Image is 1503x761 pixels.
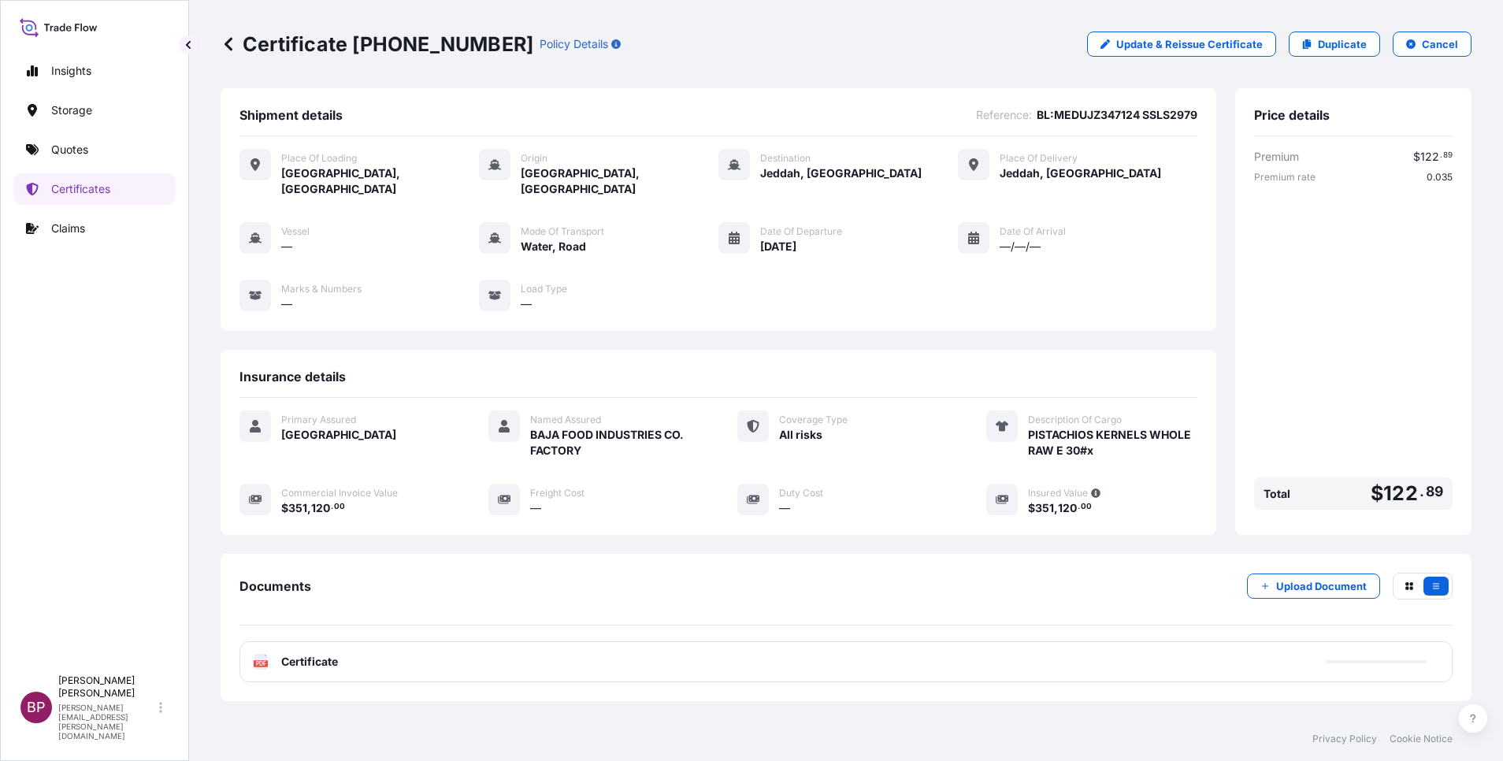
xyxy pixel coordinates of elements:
[1312,733,1377,745] a: Privacy Policy
[1058,503,1077,514] span: 120
[239,369,346,384] span: Insurance details
[1426,487,1443,496] span: 89
[1000,225,1066,238] span: Date of Arrival
[1254,149,1299,165] span: Premium
[1413,151,1420,162] span: $
[281,296,292,312] span: —
[521,296,532,312] span: —
[58,703,156,741] p: [PERSON_NAME][EMAIL_ADDRESS][PERSON_NAME][DOMAIN_NAME]
[1000,152,1078,165] span: Place of Delivery
[13,173,176,205] a: Certificates
[779,500,790,516] span: —
[51,102,92,118] p: Storage
[281,165,479,197] span: [GEOGRAPHIC_DATA], [GEOGRAPHIC_DATA]
[307,503,311,514] span: ,
[1422,36,1458,52] p: Cancel
[1078,504,1080,510] span: .
[281,427,396,443] span: [GEOGRAPHIC_DATA]
[976,107,1032,123] span: Reference :
[221,32,533,57] p: Certificate [PHONE_NUMBER]
[1037,107,1197,123] span: BL:MEDUJZ347124 SSLS2979
[1081,504,1092,510] span: 00
[779,487,823,499] span: Duty Cost
[58,674,156,700] p: [PERSON_NAME] [PERSON_NAME]
[1035,503,1054,514] span: 351
[281,283,362,295] span: Marks & Numbers
[530,414,601,426] span: Named Assured
[530,427,700,458] span: BAJA FOOD INDUSTRIES CO. FACTORY
[1383,484,1418,503] span: 122
[760,152,811,165] span: Destination
[1440,153,1442,158] span: .
[1393,32,1471,57] button: Cancel
[760,239,796,254] span: [DATE]
[1318,36,1367,52] p: Duplicate
[13,213,176,244] a: Claims
[530,487,584,499] span: Freight Cost
[334,504,345,510] span: 00
[51,181,110,197] p: Certificates
[1247,574,1380,599] button: Upload Document
[1028,503,1035,514] span: $
[311,503,330,514] span: 120
[1028,487,1088,499] span: Insured Value
[1054,503,1058,514] span: ,
[521,165,718,197] span: [GEOGRAPHIC_DATA], [GEOGRAPHIC_DATA]
[1289,32,1380,57] a: Duplicate
[51,63,91,79] p: Insights
[521,225,604,238] span: Mode of Transport
[13,134,176,165] a: Quotes
[27,700,46,715] span: BP
[239,107,343,123] span: Shipment details
[51,142,88,158] p: Quotes
[288,503,307,514] span: 351
[1443,153,1453,158] span: 89
[281,654,338,670] span: Certificate
[239,578,311,594] span: Documents
[1028,427,1197,458] span: PISTACHIOS KERNELS WHOLE RAW E 30#x
[51,221,85,236] p: Claims
[1254,107,1330,123] span: Price details
[1371,484,1383,503] span: $
[1000,165,1161,181] span: Jeddah, [GEOGRAPHIC_DATA]
[281,239,292,254] span: —
[13,55,176,87] a: Insights
[530,500,541,516] span: —
[521,283,567,295] span: Load Type
[1419,487,1424,496] span: .
[540,36,608,52] p: Policy Details
[779,427,822,443] span: All risks
[13,95,176,126] a: Storage
[1420,151,1439,162] span: 122
[1264,486,1290,502] span: Total
[281,152,357,165] span: Place of Loading
[1276,578,1367,594] p: Upload Document
[521,239,586,254] span: Water, Road
[281,487,398,499] span: Commercial Invoice Value
[1254,171,1316,184] span: Premium rate
[1390,733,1453,745] a: Cookie Notice
[256,661,266,666] text: PDF
[521,152,547,165] span: Origin
[1000,239,1041,254] span: —/—/—
[779,414,848,426] span: Coverage Type
[1087,32,1276,57] a: Update & Reissue Certificate
[1028,414,1122,426] span: Description Of Cargo
[1116,36,1263,52] p: Update & Reissue Certificate
[1427,171,1453,184] span: 0.035
[331,504,333,510] span: .
[281,414,356,426] span: Primary Assured
[760,225,842,238] span: Date of Departure
[281,225,310,238] span: Vessel
[760,165,922,181] span: Jeddah, [GEOGRAPHIC_DATA]
[281,503,288,514] span: $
